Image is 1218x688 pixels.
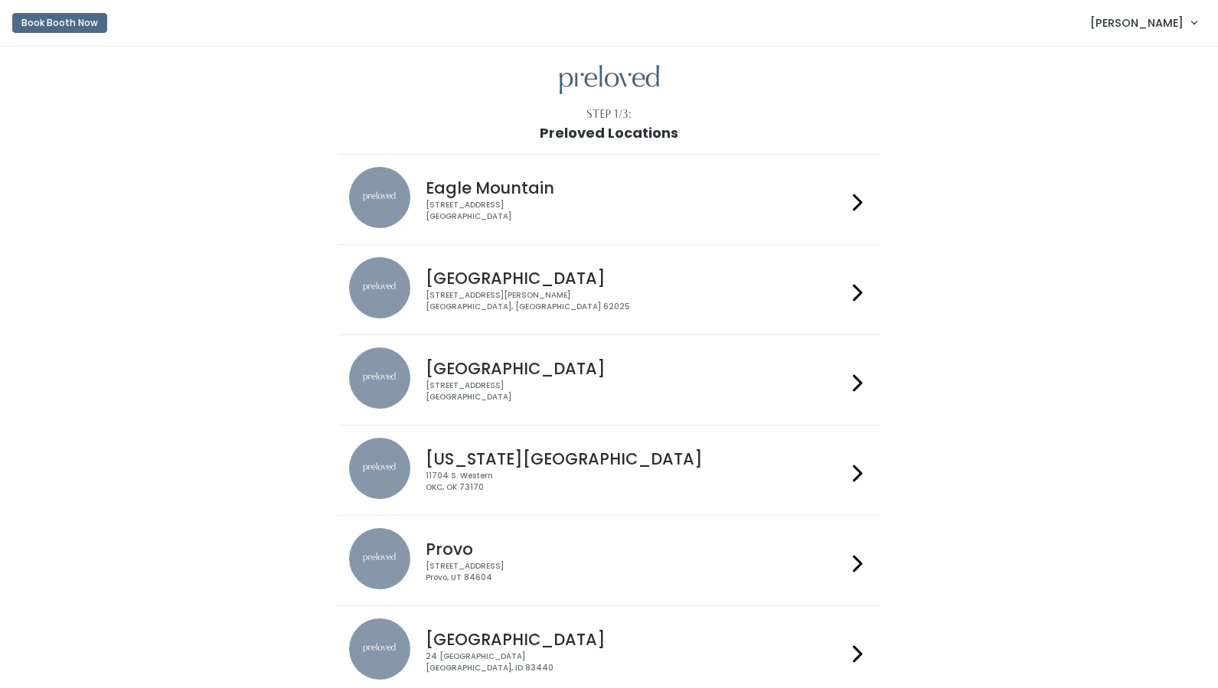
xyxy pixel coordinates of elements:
[12,13,107,33] button: Book Booth Now
[349,438,410,499] img: preloved location
[349,257,869,322] a: preloved location [GEOGRAPHIC_DATA] [STREET_ADDRESS][PERSON_NAME][GEOGRAPHIC_DATA], [GEOGRAPHIC_D...
[426,380,847,403] div: [STREET_ADDRESS] [GEOGRAPHIC_DATA]
[1075,6,1212,39] a: [PERSON_NAME]
[586,106,632,122] div: Step 1/3:
[349,528,410,589] img: preloved location
[426,290,847,312] div: [STREET_ADDRESS][PERSON_NAME] [GEOGRAPHIC_DATA], [GEOGRAPHIC_DATA] 62025
[426,651,847,673] div: 24 [GEOGRAPHIC_DATA] [GEOGRAPHIC_DATA], ID 83440
[349,347,410,409] img: preloved location
[349,438,869,503] a: preloved location [US_STATE][GEOGRAPHIC_DATA] 11704 S. WesternOKC, OK 73170
[349,618,410,680] img: preloved location
[349,618,869,683] a: preloved location [GEOGRAPHIC_DATA] 24 [GEOGRAPHIC_DATA][GEOGRAPHIC_DATA], ID 83440
[560,65,659,95] img: preloved logo
[349,257,410,318] img: preloved location
[426,540,847,558] h4: Provo
[426,179,847,197] h4: Eagle Mountain
[12,6,107,40] a: Book Booth Now
[426,360,847,377] h4: [GEOGRAPHIC_DATA]
[349,167,410,228] img: preloved location
[426,450,847,468] h4: [US_STATE][GEOGRAPHIC_DATA]
[349,167,869,232] a: preloved location Eagle Mountain [STREET_ADDRESS][GEOGRAPHIC_DATA]
[426,561,847,583] div: [STREET_ADDRESS] Provo, UT 84604
[1090,15,1184,31] span: [PERSON_NAME]
[426,631,847,648] h4: [GEOGRAPHIC_DATA]
[540,126,678,141] h1: Preloved Locations
[426,200,847,222] div: [STREET_ADDRESS] [GEOGRAPHIC_DATA]
[426,269,847,287] h4: [GEOGRAPHIC_DATA]
[349,528,869,593] a: preloved location Provo [STREET_ADDRESS]Provo, UT 84604
[426,471,847,493] div: 11704 S. Western OKC, OK 73170
[349,347,869,412] a: preloved location [GEOGRAPHIC_DATA] [STREET_ADDRESS][GEOGRAPHIC_DATA]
